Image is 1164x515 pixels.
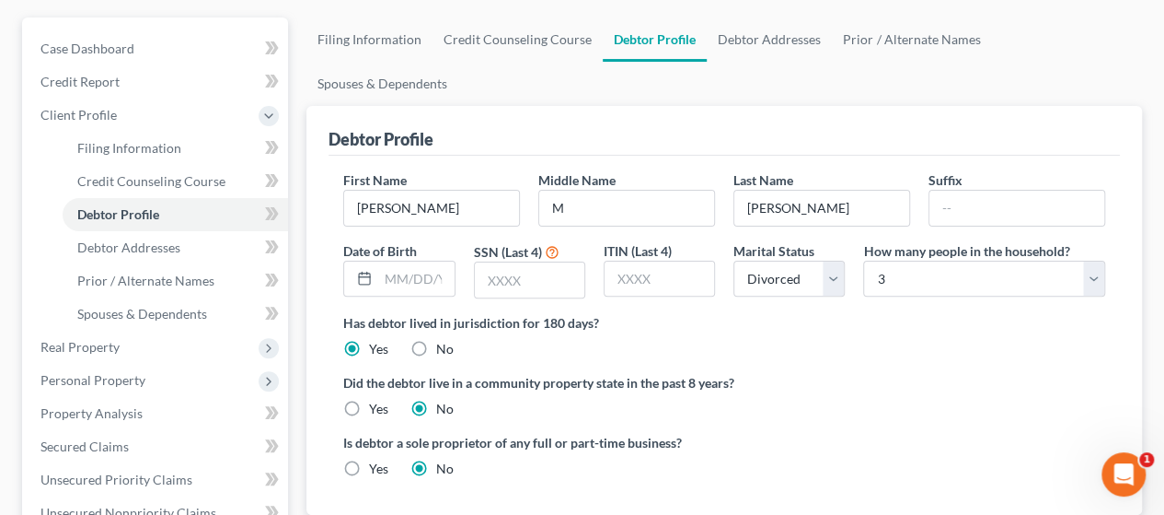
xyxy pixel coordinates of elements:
span: Client Profile [40,107,117,123]
a: Property Analysis [26,397,288,430]
label: Date of Birth [343,241,417,261]
span: Spouses & Dependents [77,306,207,322]
label: Has debtor lived in jurisdiction for 180 days? [343,313,1105,333]
a: Debtor Addresses [63,231,288,264]
label: How many people in the household? [863,241,1069,261]
span: Property Analysis [40,405,143,421]
a: Spouses & Dependents [63,298,288,331]
a: Credit Counseling Course [432,18,603,62]
label: No [436,460,454,478]
label: Is debtor a sole proprietor of any full or part-time business? [343,433,715,452]
iframe: Intercom live chat [1101,452,1146,497]
label: Yes [369,460,388,478]
span: Debtor Profile [77,206,159,222]
span: Prior / Alternate Names [77,273,214,288]
label: Yes [369,340,388,358]
span: Case Dashboard [40,41,134,56]
input: XXXX [475,263,584,298]
a: Spouses & Dependents [306,62,458,106]
a: Prior / Alternate Names [63,264,288,298]
span: Credit Counseling Course [77,173,225,189]
label: Did the debtor live in a community property state in the past 8 years? [343,373,1105,392]
label: Yes [369,400,388,418]
a: Filing Information [63,132,288,165]
a: Case Dashboard [26,32,288,65]
label: SSN (Last 4) [474,242,542,262]
a: Debtor Addresses [707,18,832,62]
span: Filing Information [77,140,181,156]
input: MM/DD/YYYY [378,262,454,297]
a: Credit Counseling Course [63,165,288,198]
label: Last Name [733,170,793,190]
label: Middle Name [538,170,616,190]
a: Credit Report [26,65,288,99]
label: ITIN (Last 4) [604,241,672,261]
input: M.I [539,191,714,226]
span: Unsecured Priority Claims [40,472,192,487]
span: Personal Property [40,372,145,388]
span: Real Property [40,339,120,355]
input: -- [344,191,519,226]
a: Prior / Alternate Names [832,18,991,62]
span: Debtor Addresses [77,240,180,255]
div: Debtor Profile [328,128,433,150]
span: Secured Claims [40,439,129,454]
a: Debtor Profile [63,198,288,231]
label: No [436,400,454,418]
a: Filing Information [306,18,432,62]
span: 1 [1139,452,1154,467]
a: Secured Claims [26,430,288,463]
a: Debtor Profile [603,18,707,62]
label: No [436,340,454,358]
span: Credit Report [40,74,120,89]
label: Suffix [928,170,962,190]
a: Unsecured Priority Claims [26,463,288,497]
input: -- [734,191,909,226]
input: -- [929,191,1104,226]
label: Marital Status [733,241,814,261]
input: XXXX [605,262,714,297]
label: First Name [343,170,407,190]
